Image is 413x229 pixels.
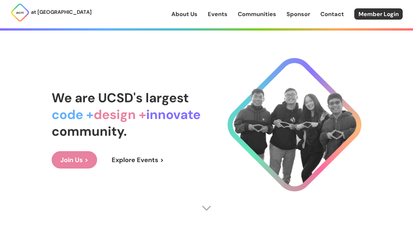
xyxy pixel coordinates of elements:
a: Sponsor [287,10,310,18]
span: community. [52,123,127,140]
span: code + [52,106,94,123]
a: Join Us > [52,151,97,169]
img: Scroll Arrow [202,203,211,213]
p: at [GEOGRAPHIC_DATA] [31,8,92,16]
a: at [GEOGRAPHIC_DATA] [10,3,92,22]
a: Communities [238,10,276,18]
span: innovate [146,106,201,123]
a: Explore Events > [103,151,173,169]
a: Member Login [354,8,403,20]
span: design + [94,106,146,123]
img: ACM Logo [10,3,30,22]
a: Events [208,10,227,18]
a: About Us [171,10,197,18]
span: We are UCSD's largest [52,89,189,106]
a: Contact [320,10,344,18]
img: Cool Logo [227,58,361,191]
